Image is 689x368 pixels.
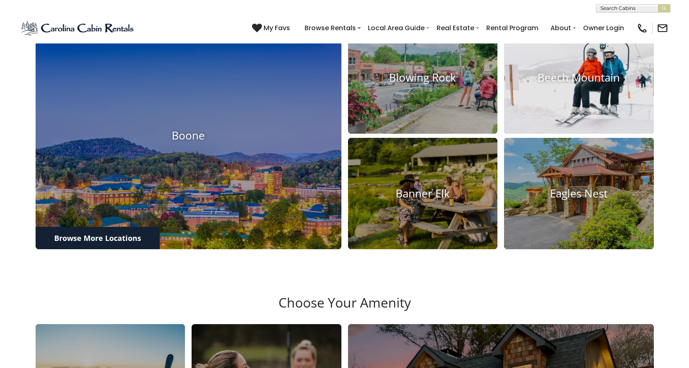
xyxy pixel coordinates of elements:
[264,23,290,33] span: My Favs
[21,20,135,36] img: Blue-2.png
[36,129,341,142] h4: Boone
[504,187,654,200] h4: Eagles Nest
[482,21,543,35] a: Rental Program
[348,71,498,84] h4: Blowing Rock
[432,21,478,35] a: Real Estate
[546,21,575,35] a: About
[348,138,498,250] a: Banner Elk
[252,23,292,34] a: My Favs
[348,187,498,200] h4: Banner Elk
[36,22,341,250] a: Boone
[504,138,654,250] a: Eagles Nest
[636,22,648,34] img: phone-regular-black.png
[579,21,628,35] a: Owner Login
[348,22,498,134] a: Blowing Rock
[34,295,655,324] h3: Choose Your Amenity
[657,22,668,34] img: mail-regular-black.png
[364,21,429,35] a: Local Area Guide
[504,71,654,84] h4: Beech Mountain
[36,227,160,249] a: Browse More Locations
[504,22,654,134] a: Beech Mountain
[300,21,360,35] a: Browse Rentals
